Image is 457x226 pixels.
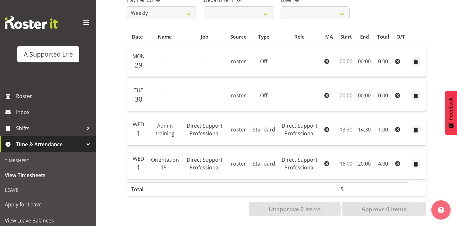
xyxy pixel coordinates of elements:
[337,80,356,111] td: 00:00
[337,149,356,179] td: 16:00
[156,122,174,137] span: Admin training
[250,149,278,179] td: Standard
[258,33,269,41] span: Type
[201,33,208,41] span: Job
[445,91,457,135] button: Feedback - Show survey
[16,123,83,133] span: Shifts
[355,114,373,145] td: 14:30
[325,33,333,41] span: MA
[342,202,426,216] button: Approve 0 Items
[164,92,166,99] span: -
[361,205,406,213] span: Approve 0 Items
[249,202,341,216] button: Unapprove 0 Items
[137,129,140,138] span: 1
[337,182,356,196] th: 5
[133,121,144,128] span: Wed
[158,33,172,41] span: Name
[269,205,321,213] span: Unapprove 0 Items
[294,33,305,41] span: Role
[135,95,142,104] span: 30
[438,207,444,213] img: help-xxl-2.png
[373,149,393,179] td: 4.00
[24,50,73,59] div: A Supported Life
[448,97,454,120] span: Feedback
[132,53,145,60] span: Mon
[250,46,278,77] td: Off
[282,122,317,137] span: Direct Support Professional
[231,160,246,167] span: roster
[5,200,91,209] span: Apply for Leave
[16,107,93,117] span: Inbox
[360,33,369,41] span: End
[373,46,393,77] td: 0.00
[151,156,179,171] span: Orientation 151
[230,33,247,41] span: Source
[5,216,91,225] span: View Leave Balances
[132,33,143,41] span: Date
[16,91,93,101] span: Roster
[231,92,246,99] span: roster
[187,122,223,137] span: Direct Support Professional
[5,170,91,180] span: View Timesheets
[282,156,317,171] span: Direct Support Professional
[204,58,205,65] span: -
[204,92,205,99] span: -
[2,183,95,196] div: Leave
[2,154,95,167] div: Timesheet
[373,114,393,145] td: 1.00
[355,80,373,111] td: 00:00
[250,80,278,111] td: Off
[337,46,356,77] td: 00:00
[2,167,95,183] a: View Timesheets
[377,33,389,41] span: Total
[250,114,278,145] td: Standard
[164,58,166,65] span: -
[16,140,83,149] span: Time & Attendance
[231,126,246,133] span: roster
[355,46,373,77] td: 00:00
[133,155,144,162] span: Wed
[231,58,246,65] span: roster
[373,80,393,111] td: 0.00
[5,16,58,29] img: Rosterit website logo
[2,196,95,212] a: Apply for Leave
[355,149,373,179] td: 20:00
[137,163,140,172] span: 1
[127,182,147,196] th: Total
[135,60,142,69] span: 29
[337,114,356,145] td: 13:30
[396,33,405,41] span: O/T
[340,33,352,41] span: Start
[134,87,143,94] span: Tue
[187,156,223,171] span: Direct Support Professional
